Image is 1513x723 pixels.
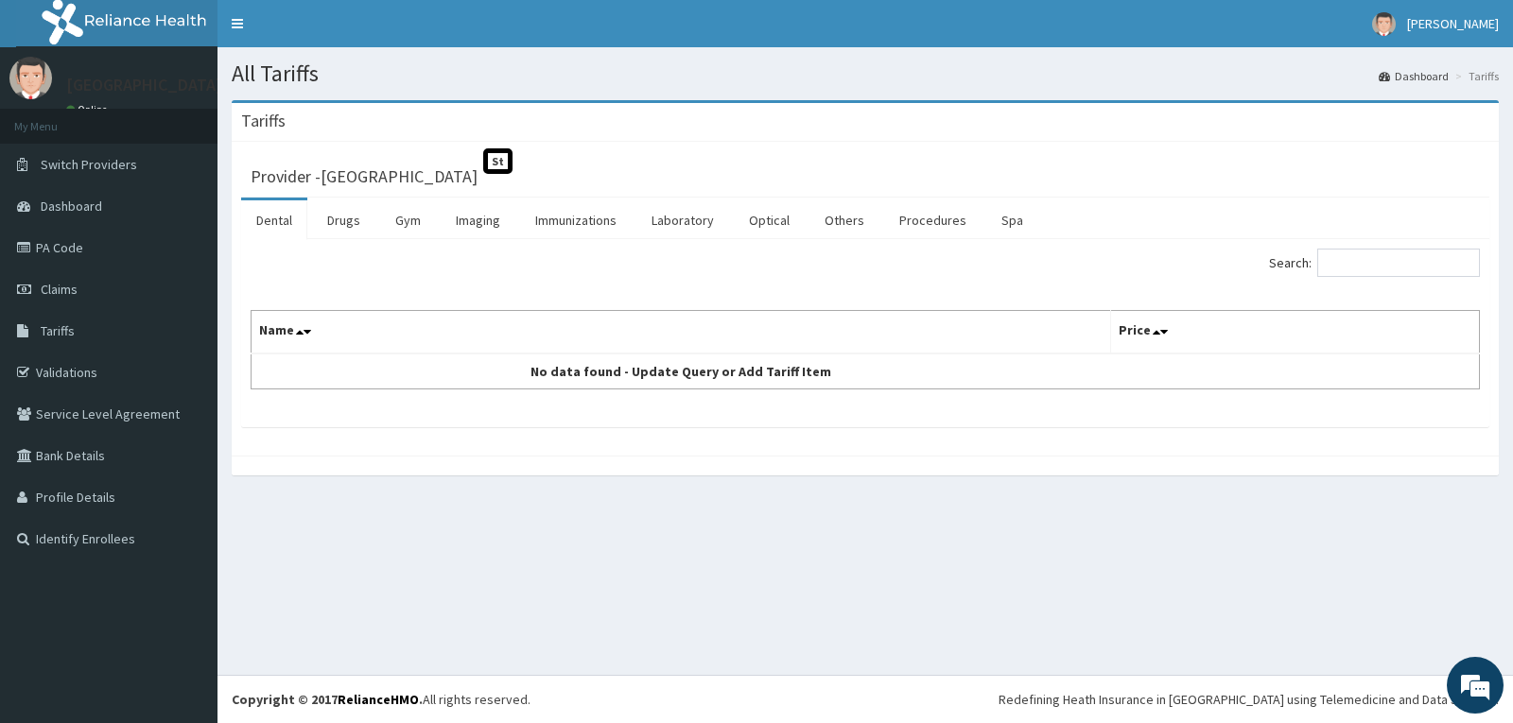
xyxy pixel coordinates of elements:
[1111,311,1480,354] th: Price
[251,168,478,185] h3: Provider - [GEOGRAPHIC_DATA]
[35,95,77,142] img: d_794563401_company_1708531726252_794563401
[232,691,423,708] strong: Copyright © 2017 .
[66,77,222,94] p: [GEOGRAPHIC_DATA]
[999,690,1499,709] div: Redefining Heath Insurance in [GEOGRAPHIC_DATA] using Telemedicine and Data Science!
[241,200,307,240] a: Dental
[241,112,286,129] h3: Tariffs
[441,200,515,240] a: Imaging
[884,200,982,240] a: Procedures
[66,103,112,116] a: Online
[1372,12,1396,36] img: User Image
[217,675,1513,723] footer: All rights reserved.
[1317,249,1480,277] input: Search:
[9,57,52,99] img: User Image
[41,281,78,298] span: Claims
[41,322,75,339] span: Tariffs
[520,200,632,240] a: Immunizations
[232,61,1499,86] h1: All Tariffs
[41,198,102,215] span: Dashboard
[809,200,879,240] a: Others
[1269,249,1480,277] label: Search:
[338,691,419,708] a: RelianceHMO
[98,106,318,130] div: Chat with us now
[483,148,513,174] span: St
[110,238,261,429] span: We're online!
[734,200,805,240] a: Optical
[636,200,729,240] a: Laboratory
[1407,15,1499,32] span: [PERSON_NAME]
[41,156,137,173] span: Switch Providers
[252,311,1111,354] th: Name
[312,200,375,240] a: Drugs
[252,353,1111,389] td: No data found - Update Query or Add Tariff Item
[986,200,1038,240] a: Spa
[1379,68,1449,84] a: Dashboard
[9,516,360,582] textarea: Type your message and hit 'Enter'
[1451,68,1499,84] li: Tariffs
[310,9,356,55] div: Minimize live chat window
[380,200,436,240] a: Gym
